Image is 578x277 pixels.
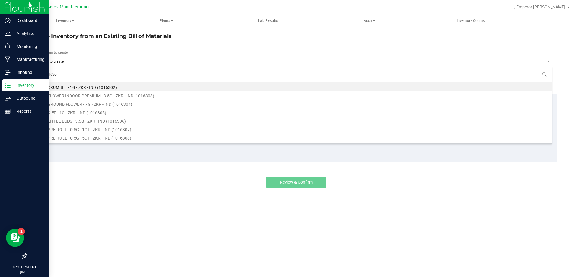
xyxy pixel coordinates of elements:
[11,43,47,50] p: Monitoring
[5,30,11,36] inline-svg: Analytics
[5,108,11,114] inline-svg: Reports
[11,30,47,37] p: Analytics
[5,17,11,24] inline-svg: Dashboard
[11,108,47,115] p: Reports
[36,50,68,55] span: Select item to create
[18,228,25,235] iframe: Resource center unread badge
[5,82,11,88] inline-svg: Inventory
[11,95,47,102] p: Outbound
[31,33,561,40] h4: Create Inventory from an Existing Bill of Materials
[11,82,47,89] p: Inventory
[3,270,47,274] p: [DATE]
[34,5,89,10] span: Green Acres Manufacturing
[5,69,11,75] inline-svg: Inbound
[511,5,567,9] span: Hi, Emperor [PERSON_NAME]!
[14,14,116,27] a: Inventory
[5,43,11,49] inline-svg: Monitoring
[319,18,420,24] span: Audit
[5,56,11,62] inline-svg: Manufacturing
[116,14,217,27] a: Plants
[14,18,116,24] span: Inventory
[449,18,493,24] span: Inventory Counts
[11,56,47,63] p: Manufacturing
[116,18,217,24] span: Plants
[11,69,47,76] p: Inbound
[319,14,420,27] a: Audit
[420,14,522,27] a: Inventory Counts
[6,229,24,247] iframe: Resource center
[5,95,11,101] inline-svg: Outbound
[266,177,326,188] button: Review & Confirm
[11,17,47,24] p: Dashboard
[217,14,319,27] a: Lab Results
[36,57,544,66] span: Item to create
[280,180,313,184] span: Review & Confirm
[3,264,47,270] p: 05:01 PM EDT
[250,18,286,24] span: Lab Results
